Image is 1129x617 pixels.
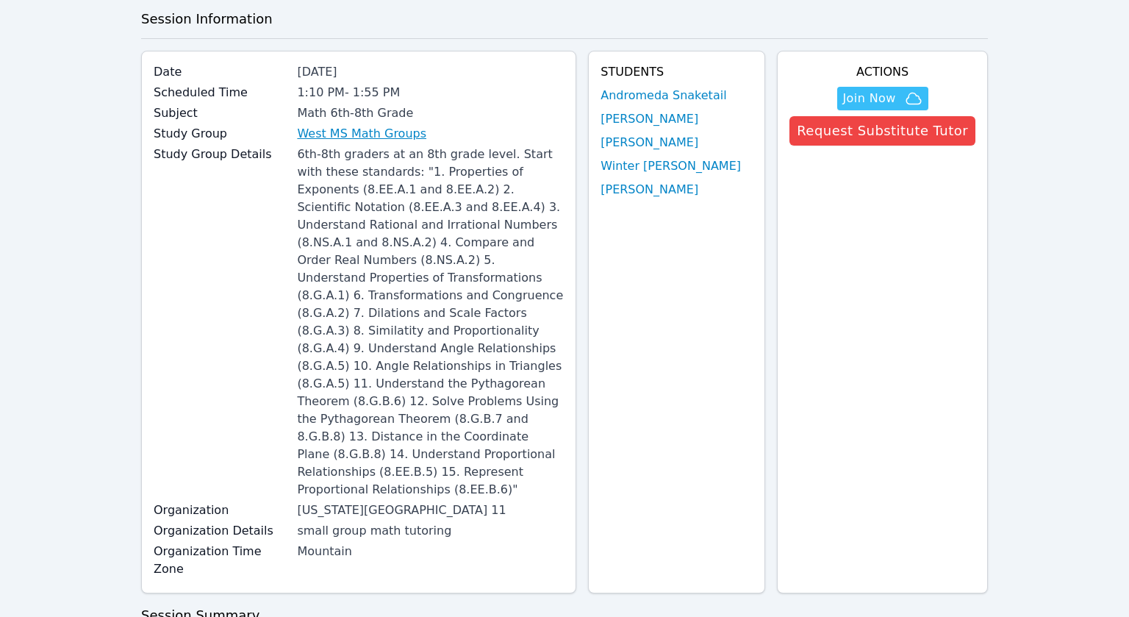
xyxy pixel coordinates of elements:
[601,110,698,128] a: [PERSON_NAME]
[154,63,288,81] label: Date
[843,90,896,107] span: Join Now
[297,84,564,101] div: 1:10 PM - 1:55 PM
[297,502,564,519] div: [US_STATE][GEOGRAPHIC_DATA] 11
[789,116,975,146] button: Request Substitute Tutor
[154,84,288,101] label: Scheduled Time
[601,134,698,151] a: [PERSON_NAME]
[601,87,726,104] a: Andromeda Snaketail
[297,63,564,81] div: [DATE]
[601,181,698,199] a: [PERSON_NAME]
[154,125,288,143] label: Study Group
[154,543,288,578] label: Organization Time Zone
[154,104,288,122] label: Subject
[297,104,564,122] div: Math 6th-8th Grade
[141,9,988,29] h3: Session Information
[297,543,564,560] div: Mountain
[297,125,426,143] a: West MS Math Groups
[789,63,975,81] h4: Actions
[297,146,564,499] div: 6th-8th graders at an 8th grade level. Start with these standards: "1. Properties of Exponents (8...
[601,63,753,81] h4: Students
[601,157,741,175] a: Winter [PERSON_NAME]
[154,502,288,519] label: Organization
[154,146,288,163] label: Study Group Details
[154,522,288,540] label: Organization Details
[297,522,564,540] div: small group math tutoring
[837,87,928,110] button: Join Now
